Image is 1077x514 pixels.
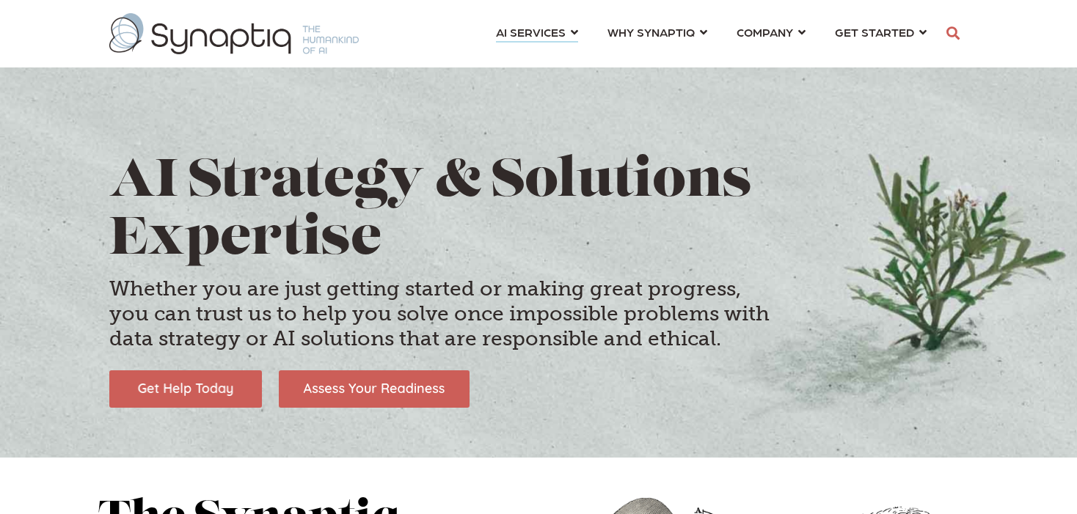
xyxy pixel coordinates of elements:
[835,22,914,42] span: GET STARTED
[607,18,707,45] a: WHY SYNAPTIQ
[607,22,695,42] span: WHY SYNAPTIQ
[835,18,927,45] a: GET STARTED
[481,7,941,60] nav: menu
[109,370,262,407] img: Get Help Today
[496,22,566,42] span: AI SERVICES
[496,18,578,45] a: AI SERVICES
[737,22,793,42] span: COMPANY
[109,276,770,350] h4: Whether you are just getting started or making great progress, you can trust us to help you solve...
[279,370,470,408] img: Assess Your Readiness
[737,18,806,45] a: COMPANY
[109,13,359,54] img: synaptiq logo-1
[109,154,968,270] h1: AI Strategy & Solutions Expertise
